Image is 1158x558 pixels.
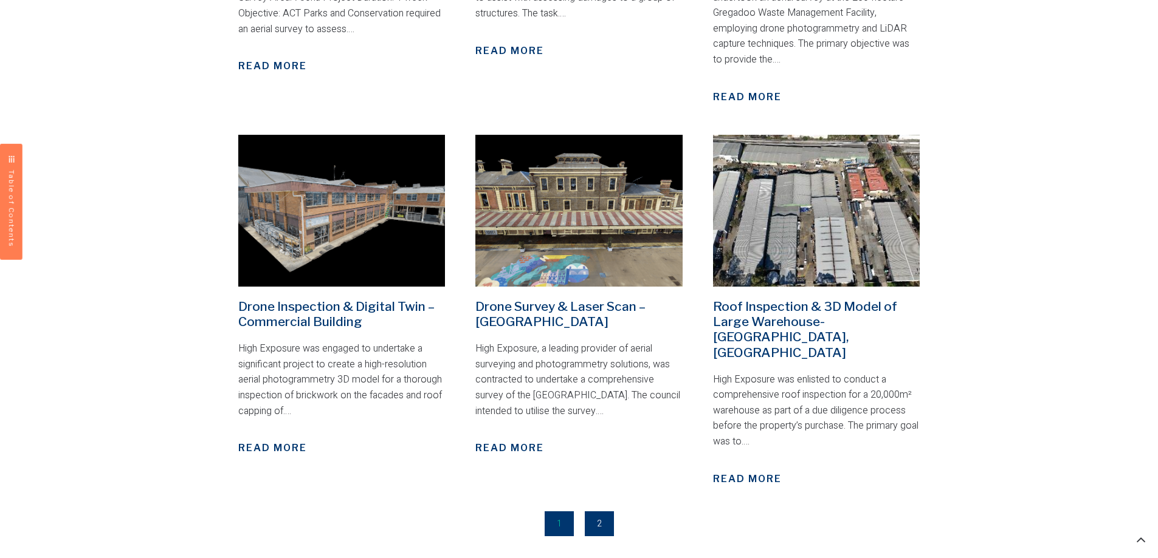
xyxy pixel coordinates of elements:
span: Table of Contents [7,170,16,248]
nav: Pagination [232,517,926,531]
span: 1 [545,511,574,536]
a: Roof Inspection & 3D Model of Large Warehouse- [GEOGRAPHIC_DATA], [GEOGRAPHIC_DATA] [713,299,897,360]
a: Drone Inspection & Digital Twin – Commercial Building [238,299,435,329]
a: Read More [475,441,544,455]
p: High Exposure was enlisted to conduct a comprehensive roof inspection for a 20,000m² warehouse as... [713,372,920,450]
a: Read More [713,472,782,486]
a: Read More [475,44,544,58]
a: Read More [713,90,782,104]
a: Read More [238,59,307,73]
img: smithfield-warehouse-drone-photo [713,135,920,287]
p: High Exposure, a leading provider of aerial surveying and photogrammetry solutions, was contracte... [475,341,683,419]
p: High Exposure was engaged to undertake a significant project to create a high-resolution aerial p... [238,341,446,419]
a: 2 [585,511,614,536]
a: Read More [238,441,307,455]
a: Drone Survey & Laser Scan – [GEOGRAPHIC_DATA] [475,299,646,329]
